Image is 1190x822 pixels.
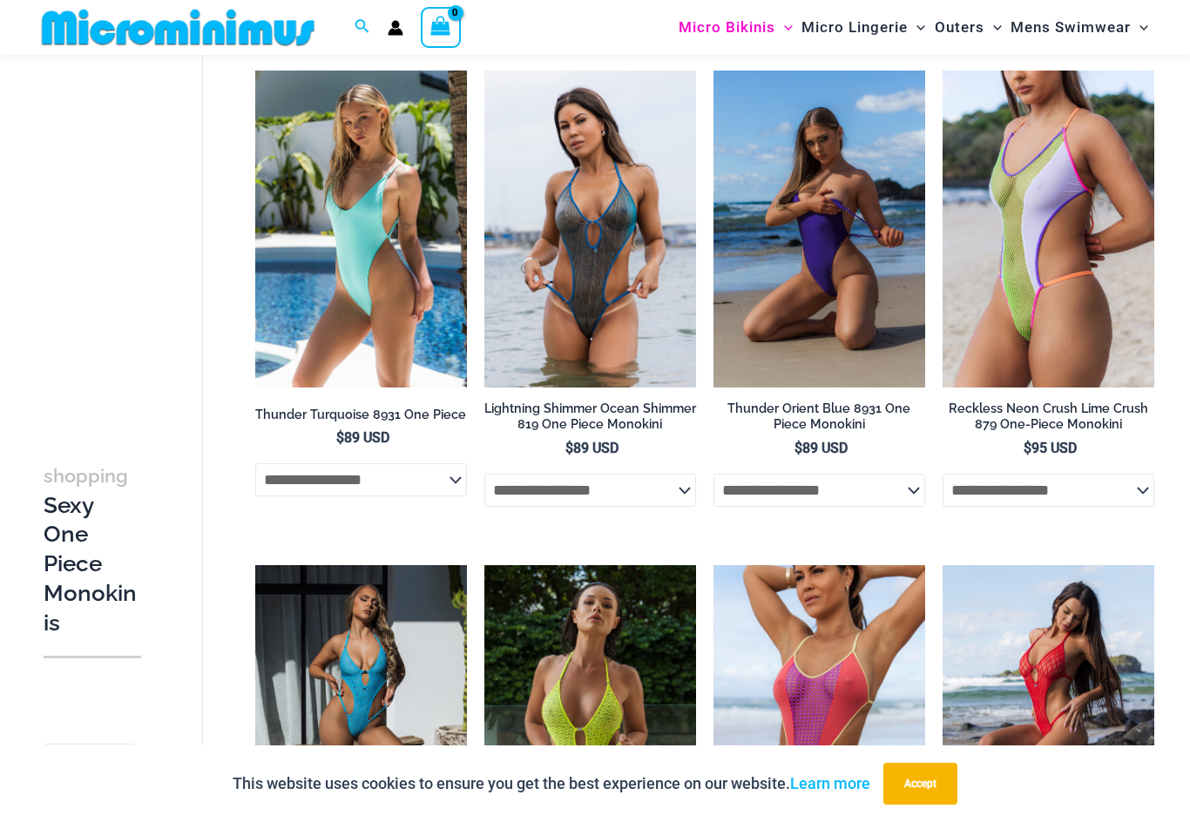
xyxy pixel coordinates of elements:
[790,774,870,792] a: Learn more
[943,71,1154,388] a: Reckless Neon Crush Lime Crush 879 One Piece 09Reckless Neon Crush Lime Crush 879 One Piece 10Rec...
[1011,5,1131,50] span: Mens Swimwear
[713,401,925,433] h2: Thunder Orient Blue 8931 One Piece Monokini
[713,71,925,388] img: Thunder Orient Blue 8931 One piece 09
[565,440,619,456] bdi: 89 USD
[44,461,141,638] h3: Sexy One Piece Monokinis
[794,440,848,456] bdi: 89 USD
[44,58,200,407] iframe: TrustedSite Certified
[775,5,793,50] span: Menu Toggle
[44,465,128,487] span: shopping
[484,71,696,388] img: Lightning Shimmer Glittering Dunes 819 One Piece Monokini 02
[943,401,1154,440] a: Reckless Neon Crush Lime Crush 879 One-Piece Monokini
[943,401,1154,433] h2: Reckless Neon Crush Lime Crush 879 One-Piece Monokini
[801,5,908,50] span: Micro Lingerie
[1131,5,1148,50] span: Menu Toggle
[255,71,467,388] a: Thunder Turquoise 8931 One Piece 03Thunder Turquoise 8931 One Piece 05Thunder Turquoise 8931 One ...
[883,763,957,805] button: Accept
[255,407,467,429] a: Thunder Turquoise 8931 One Piece
[355,17,370,38] a: Search icon link
[565,440,573,456] span: $
[35,8,321,47] img: MM SHOP LOGO FLAT
[336,429,344,446] span: $
[255,407,467,423] h2: Thunder Turquoise 8931 One Piece
[233,771,870,797] p: This website uses cookies to ensure you get the best experience on our website.
[713,401,925,440] a: Thunder Orient Blue 8931 One Piece Monokini
[908,5,925,50] span: Menu Toggle
[930,5,1006,50] a: OutersMenu ToggleMenu Toggle
[484,71,696,388] a: Lightning Shimmer Glittering Dunes 819 One Piece Monokini 02Lightning Shimmer Glittering Dunes 81...
[679,5,775,50] span: Micro Bikinis
[388,20,403,36] a: Account icon link
[255,71,467,388] img: Thunder Turquoise 8931 One Piece 03
[336,429,389,446] bdi: 89 USD
[943,71,1154,388] img: Reckless Neon Crush Lime Crush 879 One Piece 09
[935,5,984,50] span: Outers
[1024,440,1077,456] bdi: 95 USD
[797,5,930,50] a: Micro LingerieMenu ToggleMenu Toggle
[794,440,802,456] span: $
[674,5,797,50] a: Micro BikinisMenu ToggleMenu Toggle
[984,5,1002,50] span: Menu Toggle
[672,3,1155,52] nav: Site Navigation
[421,7,461,47] a: View Shopping Cart, empty
[713,71,925,388] a: Thunder Orient Blue 8931 One piece 09Thunder Orient Blue 8931 One piece 13Thunder Orient Blue 893...
[484,401,696,440] a: Lightning Shimmer Ocean Shimmer 819 One Piece Monokini
[1006,5,1153,50] a: Mens SwimwearMenu ToggleMenu Toggle
[1024,440,1031,456] span: $
[484,401,696,433] h2: Lightning Shimmer Ocean Shimmer 819 One Piece Monokini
